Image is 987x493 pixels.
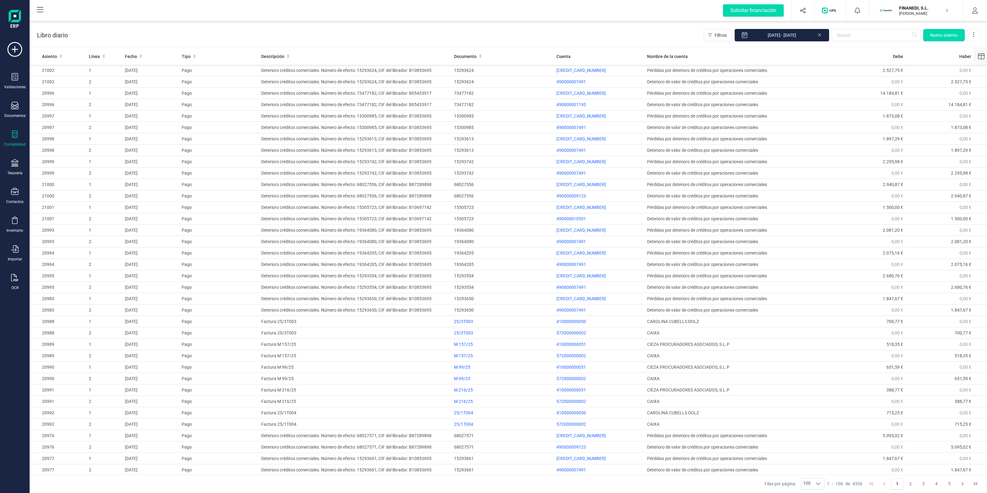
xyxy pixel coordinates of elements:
[179,270,259,282] td: Pago
[86,65,122,76] td: 1
[645,327,838,339] td: CAIXA
[179,99,259,110] td: Pago
[86,339,122,350] td: 1
[891,79,903,84] span: 0,00 €
[556,159,642,165] p: [CREDIT_CARD_NUMBER]
[556,90,642,96] p: [CREDIT_CARD_NUMBER]
[645,339,838,350] td: CIEZA PROCURADORES ASOCIADOS, S.L.P
[122,293,179,304] td: [DATE]
[891,330,903,335] span: 0,00 €
[645,304,838,316] td: Deterioro de valor de créditos por operaciones comerciales
[30,110,86,122] td: 20997
[259,225,452,236] td: Deterioro créditos comerciales. Número de efecto: 19364080, CIF del librador: B10853695
[454,193,551,199] div: 68027556
[122,88,179,99] td: [DATE]
[645,225,838,236] td: Pérdidas por deterioro de créditos por operaciones comerciales
[951,193,971,198] span: 2.940,87 €
[959,53,971,60] span: Haber
[645,293,838,304] td: Pérdidas por deterioro de créditos por operaciones comerciales
[556,124,642,130] p: 490000007491
[122,282,179,293] td: [DATE]
[960,251,971,255] span: 0,00 €
[259,190,452,202] td: Deterioro créditos comerciales. Número de efecto: 68027556, CIF del librador: B87289898
[899,5,948,11] p: FINANEDI, S.L.
[259,179,452,190] td: Deterioro créditos comerciales. Número de efecto: 68027556, CIF del librador: B87289898
[891,171,903,176] span: 0,00 €
[182,53,191,60] span: Tipo
[86,88,122,99] td: 1
[883,228,903,233] span: 2.081,20 €
[454,216,551,222] div: 15305723
[179,110,259,122] td: Pago
[9,10,21,30] img: Logo Finanedi
[923,29,965,41] button: Nuevo asiento
[179,202,259,213] td: Pago
[30,133,86,145] td: 20998
[122,122,179,133] td: [DATE]
[723,4,784,17] div: Solicitar financiación
[259,76,452,88] td: Deterioro créditos comerciales. Número de efecto: 15293624, CIF del librador: B10853695
[30,225,86,236] td: 20993
[645,236,838,247] td: Deterioro de valor de créditos por operaciones comerciales
[30,327,86,339] td: 20988
[951,239,971,244] span: 2.081,20 €
[556,307,642,313] p: 490000007491
[645,65,838,76] td: Pérdidas por deterioro de créditos por operaciones comerciales
[30,213,86,225] td: 21001
[7,171,23,176] div: Tesorería
[960,68,971,73] span: 0,00 €
[89,53,100,60] span: Linea
[970,478,981,490] button: Last Page
[883,296,903,301] span: 1.847,67 €
[454,124,551,130] div: 15300985
[86,247,122,259] td: 1
[86,156,122,168] td: 1
[454,296,551,302] div: 15293650
[30,316,86,327] td: 20988
[259,247,452,259] td: Deterioro créditos comerciales. Número de efecto: 19364205, CIF del librador: B10853695
[944,478,955,490] button: Page 5
[645,133,838,145] td: Pérdidas por deterioro de créditos por operaciones comerciales
[454,170,551,176] div: 15293742
[645,213,838,225] td: Deterioro de valor de créditos por operaciones comerciales
[259,145,452,156] td: Deterioro créditos comerciales. Número de efecto: 15293613, CIF del librador: B10853695
[556,181,642,188] p: [CREDIT_CARD_NUMBER]
[86,293,122,304] td: 1
[122,190,179,202] td: [DATE]
[454,341,551,347] div: M 157/25
[645,282,838,293] td: Deterioro de valor de créditos por operaciones comerciales
[86,76,122,88] td: 2
[556,296,642,302] p: [CREDIT_CARD_NUMBER]
[86,225,122,236] td: 1
[86,202,122,213] td: 1
[454,307,551,313] div: 15293650
[4,85,26,89] div: Validaciones
[259,316,452,327] td: Factura 25/3T003
[86,99,122,110] td: 2
[259,282,452,293] td: Deterioro créditos comerciales. Número de efecto: 15293554, CIF del librador: B10853695
[556,193,642,199] p: 490000009123
[556,79,642,85] p: 490000007491
[960,136,971,141] span: 0,00 €
[948,102,971,107] span: 14.184,81 €
[122,247,179,259] td: [DATE]
[645,145,838,156] td: Deterioro de valor de créditos por operaciones comerciales
[951,308,971,313] span: 1.847,67 €
[715,32,727,38] span: Filtros
[951,262,971,267] span: 2.075,16 €
[122,156,179,168] td: [DATE]
[716,1,791,20] button: Solicitar financiación
[645,270,838,282] td: Pérdidas por deterioro de créditos por operaciones comerciales
[179,133,259,145] td: Pago
[877,1,956,20] button: FIFINANEDI, S.L.[PERSON_NAME]
[556,284,642,290] p: 490000007491
[122,304,179,316] td: [DATE]
[30,179,86,190] td: 21000
[86,133,122,145] td: 1
[891,353,903,358] span: 0,00 €
[960,182,971,187] span: 0,00 €
[454,318,551,325] div: 25/3T003
[30,270,86,282] td: 20995
[883,205,903,210] span: 1.500,00 €
[86,110,122,122] td: 1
